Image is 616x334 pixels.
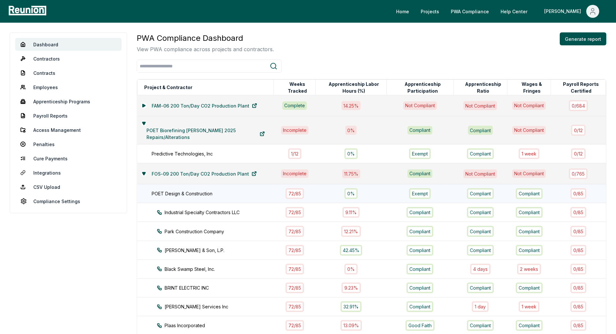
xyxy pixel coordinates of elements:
[345,126,357,134] div: 0 %
[137,32,274,44] h3: PWA Compliance Dashboard
[570,226,586,236] div: 0 / 85
[344,148,358,159] div: 0%
[286,188,304,199] div: 72 / 85
[286,282,304,293] div: 72 / 85
[570,188,586,199] div: 0 / 85
[15,38,122,51] a: Dashboard
[342,169,360,178] div: 11.75 %
[286,226,304,236] div: 72 / 85
[146,167,262,180] a: FOS-09 200 Ton/Day CO2 Production Plant
[15,180,122,193] a: CSV Upload
[15,195,122,208] a: Compliance Settings
[15,152,122,165] a: Cure Payments
[467,188,494,199] div: Compliant
[403,101,437,110] div: Not Compliant
[539,5,604,18] button: [PERSON_NAME]
[467,226,494,236] div: Compliant
[15,109,122,122] a: Payroll Reports
[141,127,270,140] a: POET Biorefining [PERSON_NAME] 2025 Repairs/Alterations
[463,101,497,110] div: Not Compliant
[146,99,262,112] a: FAM-06 200 Ton/Day CO2 Production Plant
[157,209,286,216] div: Industrial Specialty Contractors LLC
[570,282,586,293] div: 0 / 85
[512,101,546,110] div: Not Compliant
[544,5,584,18] div: [PERSON_NAME]
[286,264,304,274] div: 72 / 85
[472,301,489,312] div: 1 day
[152,150,280,157] div: Predictive Technologies, Inc
[467,282,494,293] div: Compliant
[152,190,280,197] div: POET Design & Construction
[516,245,543,256] div: Compliant
[340,301,362,312] div: 32.91%
[516,226,543,236] div: Compliant
[157,284,286,291] div: BRINT ELECTRIC INC
[467,207,494,218] div: Compliant
[512,169,546,178] div: Not Compliant
[513,81,550,94] button: Wages & Fringes
[344,264,358,274] div: 0%
[459,81,507,94] button: Apprenticeship Ratio
[467,245,494,256] div: Compliant
[409,148,431,159] div: Exempt
[342,207,360,218] div: 9.11%
[406,245,433,256] div: Compliant
[406,226,433,236] div: Compliant
[467,320,494,331] div: Compliant
[341,282,361,293] div: 9.23%
[467,148,494,159] div: Compliant
[286,301,304,312] div: 72 / 85
[519,148,539,159] div: 1 week
[321,81,386,94] button: Apprenticeship Labor Hours (%)
[571,125,586,135] div: 0 / 12
[157,247,286,254] div: [PERSON_NAME] & Son, L.P.
[463,169,497,178] div: Not Compliant
[468,126,493,134] div: Compliant
[570,264,586,274] div: 0 / 85
[157,322,286,329] div: Plaas Incorporated
[137,45,274,53] p: View PWA compliance across projects and contractors.
[519,301,539,312] div: 1 week
[407,126,432,134] div: Compliant
[569,100,588,111] div: 0 / 684
[560,32,606,45] button: Generate report
[286,207,304,218] div: 72 / 85
[157,228,286,235] div: Park Construction Company
[416,5,444,18] a: Projects
[286,320,304,331] div: 72 / 85
[15,123,122,136] a: Access Management
[391,5,610,18] nav: Main
[406,207,433,218] div: Compliant
[446,5,494,18] a: PWA Compliance
[157,266,286,272] div: Black Swamp Steel, Inc.
[282,101,307,110] div: Complete
[571,148,586,159] div: 0 / 12
[391,5,414,18] a: Home
[341,101,361,110] div: 14.25 %
[406,282,433,293] div: Compliant
[406,301,433,312] div: Compliant
[279,81,315,94] button: Weeks Tracked
[281,126,308,134] div: Incomplete
[288,148,301,159] div: 1 / 12
[15,52,122,65] a: Contractors
[15,81,122,94] a: Employees
[281,169,308,178] div: Incomplete
[409,188,431,199] div: Exempt
[406,264,433,274] div: Compliant
[516,320,543,331] div: Compliant
[341,226,361,236] div: 12.21%
[570,301,586,312] div: 0 / 85
[570,320,586,331] div: 0 / 85
[570,245,586,256] div: 0 / 85
[340,320,362,331] div: 13.09%
[569,168,588,179] div: 0 / 765
[15,95,122,108] a: Apprenticeship Programs
[557,81,606,94] button: Payroll Reports Certified
[143,81,194,94] button: Project & Contractor
[516,282,543,293] div: Compliant
[516,207,543,218] div: Compliant
[15,66,122,79] a: Contracts
[15,138,122,151] a: Penalties
[512,126,546,134] div: Not Compliant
